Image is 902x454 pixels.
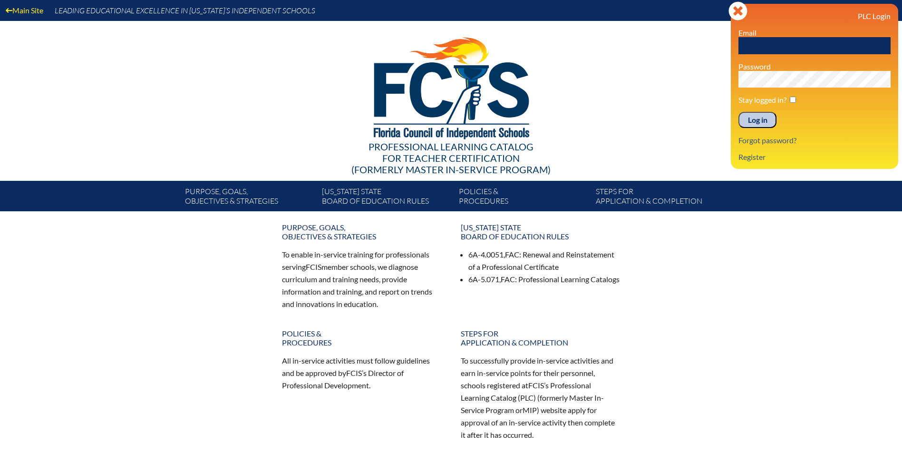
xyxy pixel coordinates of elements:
[282,355,442,392] p: All in-service activities must follow guidelines and be approved by ’s Director of Professional D...
[306,262,321,271] span: FCIS
[455,325,626,351] a: Steps forapplication & completion
[276,219,447,245] a: Purpose, goals,objectives & strategies
[501,275,515,284] span: FAC
[468,248,621,273] li: 6A-4.0051, : Renewal and Reinstatement of a Professional Certificate
[2,4,47,17] a: Main Site
[382,152,520,164] span: for Teacher Certification
[528,381,544,390] span: FCIS
[353,21,549,151] img: FCISlogo221.eps
[177,141,725,175] div: Professional Learning Catalog (formerly Master In-service Program)
[318,185,455,211] a: [US_STATE] StateBoard of Education rules
[728,1,747,20] svg: Close
[592,185,729,211] a: Steps forapplication & completion
[738,95,786,104] label: Stay logged in?
[523,405,537,415] span: MIP
[520,393,533,402] span: PLC
[735,134,800,147] a: Forgot password?
[738,62,771,71] label: Password
[276,325,447,351] a: Policies &Procedures
[455,185,592,211] a: Policies &Procedures
[346,368,362,377] span: FCIS
[738,112,776,128] input: Log in
[735,150,769,163] a: Register
[455,219,626,245] a: [US_STATE] StateBoard of Education rules
[738,11,891,20] h3: PLC Login
[282,248,442,310] p: To enable in-service training for professionals serving member schools, we diagnose curriculum an...
[738,28,757,37] label: Email
[468,273,621,286] li: 6A-5.071, : Professional Learning Catalogs
[181,185,318,211] a: Purpose, goals,objectives & strategies
[461,355,621,441] p: To successfully provide in-service activities and earn in-service points for their personnel, sch...
[505,250,519,259] span: FAC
